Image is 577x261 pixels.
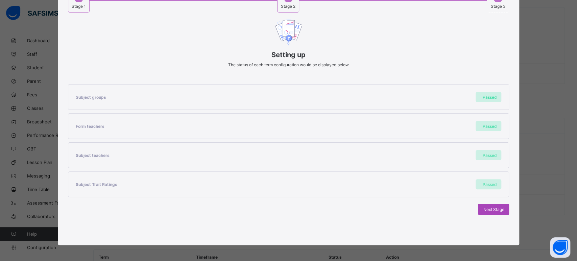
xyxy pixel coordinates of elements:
[76,124,104,129] span: Form teachers
[482,153,496,158] span: Passed
[228,62,349,67] span: The status of each term configuration would be displayed below
[482,124,496,129] span: Passed
[483,207,504,212] span: Next Stage
[275,19,302,46] img: document upload image
[76,153,110,158] span: Subject teachers
[72,4,86,9] span: Stage 1
[76,95,106,100] span: Subject groups
[281,4,295,9] span: Stage 2
[490,4,505,9] span: Stage 3
[482,182,496,187] span: Passed
[76,182,117,187] span: Subject Trait Ratings
[68,51,509,59] span: Setting up
[482,95,496,100] span: Passed
[550,237,570,258] button: Open asap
